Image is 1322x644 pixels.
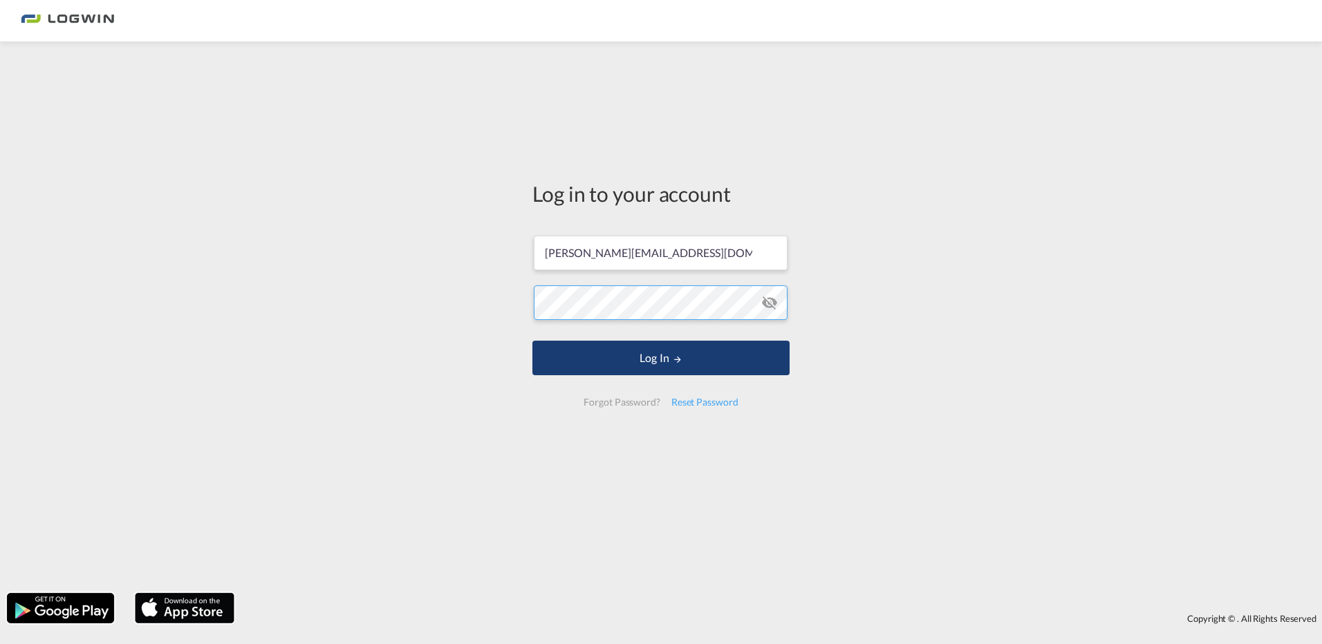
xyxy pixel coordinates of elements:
img: 2761ae10d95411efa20a1f5e0282d2d7.png [21,6,114,37]
div: Forgot Password? [578,390,665,415]
md-icon: icon-eye-off [761,294,778,311]
button: LOGIN [532,341,790,375]
img: google.png [6,591,115,625]
div: Reset Password [666,390,744,415]
input: Enter email/phone number [534,236,788,270]
div: Log in to your account [532,179,790,208]
div: Copyright © . All Rights Reserved [241,607,1322,630]
img: apple.png [133,591,236,625]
